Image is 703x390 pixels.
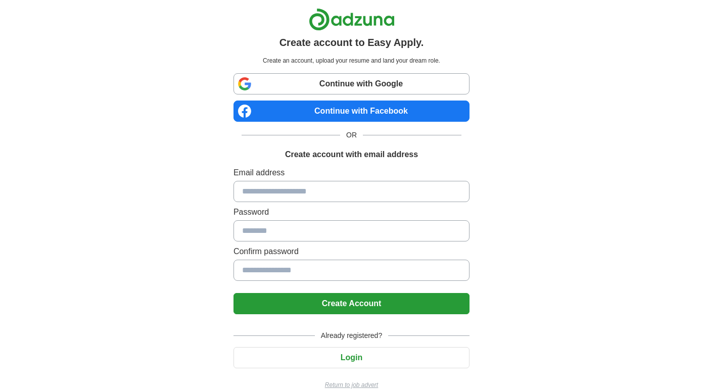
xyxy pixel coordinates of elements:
[233,246,470,258] label: Confirm password
[340,130,363,140] span: OR
[233,380,470,389] a: Return to job advert
[236,56,467,65] p: Create an account, upload your resume and land your dream role.
[233,353,470,362] a: Login
[233,347,470,368] button: Login
[233,167,470,179] label: Email address
[233,101,470,122] a: Continue with Facebook
[233,73,470,94] a: Continue with Google
[309,8,395,31] img: Adzuna logo
[233,206,470,218] label: Password
[285,149,418,161] h1: Create account with email address
[315,330,388,341] span: Already registered?
[279,35,424,50] h1: Create account to Easy Apply.
[233,293,470,314] button: Create Account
